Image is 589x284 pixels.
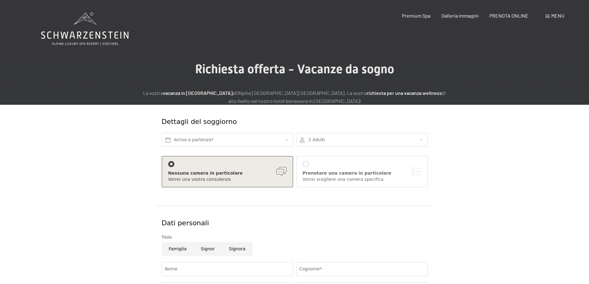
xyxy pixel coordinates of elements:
div: Vorrei una vostra consulenza [168,176,287,183]
strong: vacanza in [GEOGRAPHIC_DATA] [163,90,233,96]
strong: richiesta per una vacanza wellness [367,90,442,96]
span: Menu [551,13,564,19]
div: Dettagli del soggiorno [162,117,383,127]
div: Prenotare una camera in particolare [303,170,421,176]
a: Premium Spa [402,13,430,19]
span: Richiesta offerta - Vacanze da sogno [195,62,394,76]
div: Vorrei scegliere una camera specifica [303,176,421,183]
div: Nessuna camera in particolare [168,170,287,176]
div: Dati personali [162,218,428,228]
a: Galleria immagini [442,13,479,19]
div: Titolo [162,234,428,240]
a: PRENOTA ONLINE [489,13,528,19]
p: La vostra all'Alpine [GEOGRAPHIC_DATA] [GEOGRAPHIC_DATA]. La vostra di alto livello nel nostro ho... [140,89,449,105]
